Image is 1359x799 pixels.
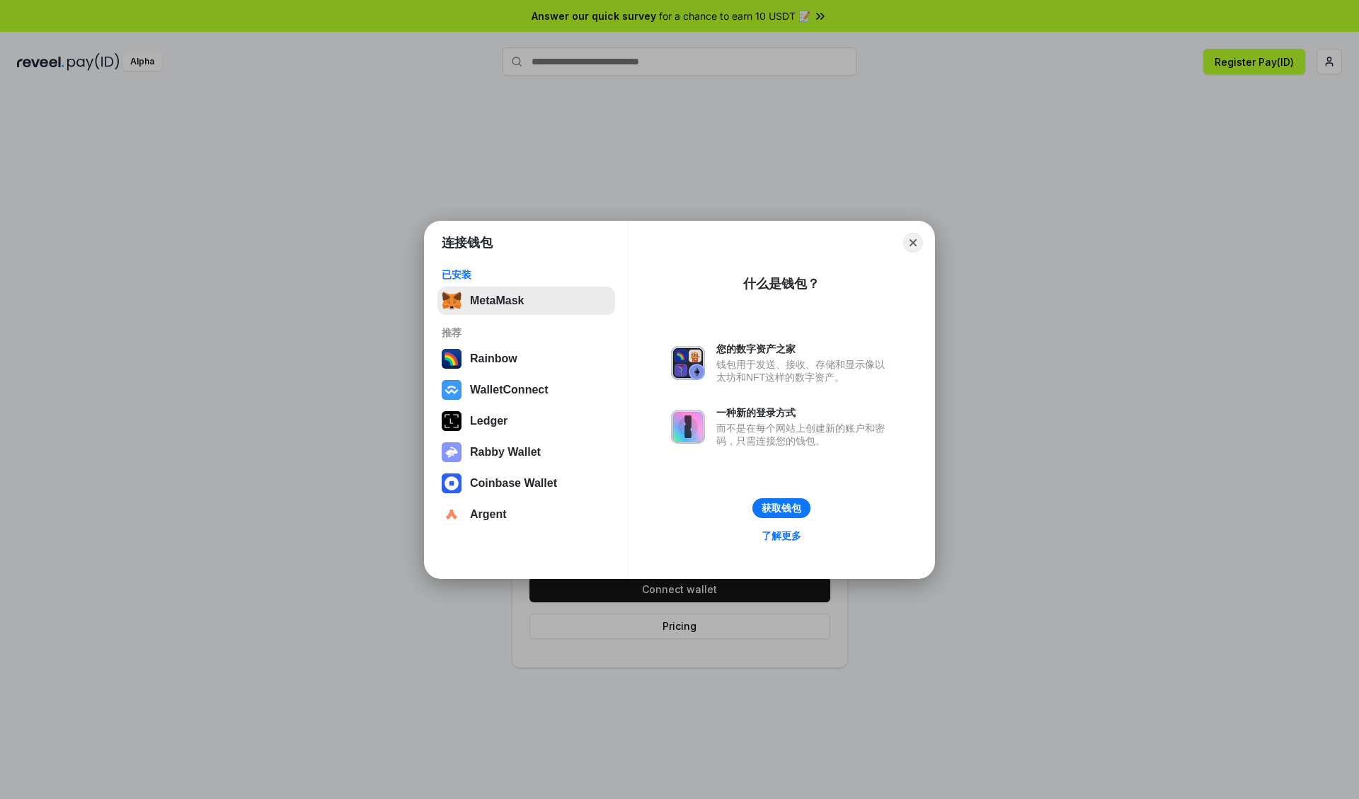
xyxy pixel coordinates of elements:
[470,415,508,427] div: Ledger
[442,473,461,493] img: svg+xml,%3Csvg%20width%3D%2228%22%20height%3D%2228%22%20viewBox%3D%220%200%2028%2028%22%20fill%3D...
[442,291,461,311] img: svg+xml,%3Csvg%20fill%3D%22none%22%20height%3D%2233%22%20viewBox%3D%220%200%2035%2033%22%20width%...
[716,406,892,419] div: 一种新的登录方式
[442,442,461,462] img: svg+xml,%3Csvg%20xmlns%3D%22http%3A%2F%2Fwww.w3.org%2F2000%2Fsvg%22%20fill%3D%22none%22%20viewBox...
[716,343,892,355] div: 您的数字资产之家
[762,502,801,515] div: 获取钱包
[470,352,517,365] div: Rainbow
[437,438,615,466] button: Rabby Wallet
[437,407,615,435] button: Ledger
[762,529,801,542] div: 了解更多
[442,411,461,431] img: svg+xml,%3Csvg%20xmlns%3D%22http%3A%2F%2Fwww.w3.org%2F2000%2Fsvg%22%20width%3D%2228%22%20height%3...
[442,505,461,524] img: svg+xml,%3Csvg%20width%3D%2228%22%20height%3D%2228%22%20viewBox%3D%220%200%2028%2028%22%20fill%3D...
[437,376,615,404] button: WalletConnect
[442,349,461,369] img: svg+xml,%3Csvg%20width%3D%22120%22%20height%3D%22120%22%20viewBox%3D%220%200%20120%20120%22%20fil...
[743,275,820,292] div: 什么是钱包？
[671,346,705,380] img: svg+xml,%3Csvg%20xmlns%3D%22http%3A%2F%2Fwww.w3.org%2F2000%2Fsvg%22%20fill%3D%22none%22%20viewBox...
[442,380,461,400] img: svg+xml,%3Csvg%20width%3D%2228%22%20height%3D%2228%22%20viewBox%3D%220%200%2028%2028%22%20fill%3D...
[470,294,524,307] div: MetaMask
[470,508,507,521] div: Argent
[442,268,611,281] div: 已安装
[470,446,541,459] div: Rabby Wallet
[437,500,615,529] button: Argent
[470,477,557,490] div: Coinbase Wallet
[752,498,810,518] button: 获取钱包
[716,358,892,384] div: 钱包用于发送、接收、存储和显示像以太坊和NFT这样的数字资产。
[442,326,611,339] div: 推荐
[442,234,493,251] h1: 连接钱包
[437,345,615,373] button: Rainbow
[437,287,615,315] button: MetaMask
[903,233,923,253] button: Close
[671,410,705,444] img: svg+xml,%3Csvg%20xmlns%3D%22http%3A%2F%2Fwww.w3.org%2F2000%2Fsvg%22%20fill%3D%22none%22%20viewBox...
[470,384,549,396] div: WalletConnect
[753,527,810,545] a: 了解更多
[437,469,615,498] button: Coinbase Wallet
[716,422,892,447] div: 而不是在每个网站上创建新的账户和密码，只需连接您的钱包。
